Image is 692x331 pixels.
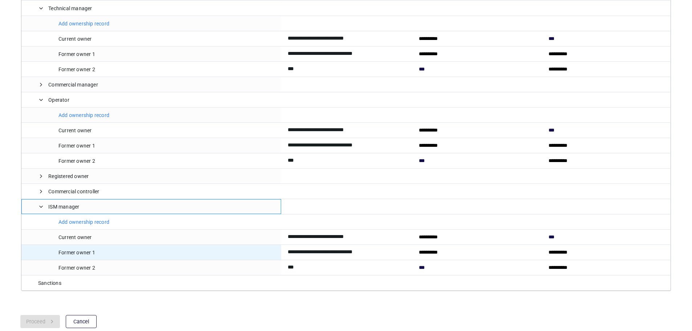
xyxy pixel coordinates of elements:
div: Former owner 1 [58,245,108,260]
div: Former owner 2 [58,261,108,275]
div: Former owner 1 [58,138,108,153]
iframe: Chat [661,298,687,326]
span: Add ownership record [58,219,109,225]
button: Cancel [66,315,97,328]
span: Add ownership record [58,21,109,27]
div: ISM manager [48,199,79,214]
div: Registered owner [48,169,89,184]
div: Sanctions [38,276,61,291]
div: Technical manager [48,1,92,16]
div: Current owner [58,32,104,47]
div: Former owner 2 [58,154,108,169]
div: Current owner [58,123,104,138]
div: Former owner 2 [58,62,108,77]
p: Cancel [73,317,89,326]
span: Add ownership record [58,112,109,118]
div: Press SPACE to select this row. [21,275,670,291]
div: Current owner [58,230,104,245]
div: Commercial manager [48,77,98,92]
div: Former owner 1 [58,47,108,62]
div: Operator [48,93,69,108]
div: Commercial controller [48,184,99,199]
